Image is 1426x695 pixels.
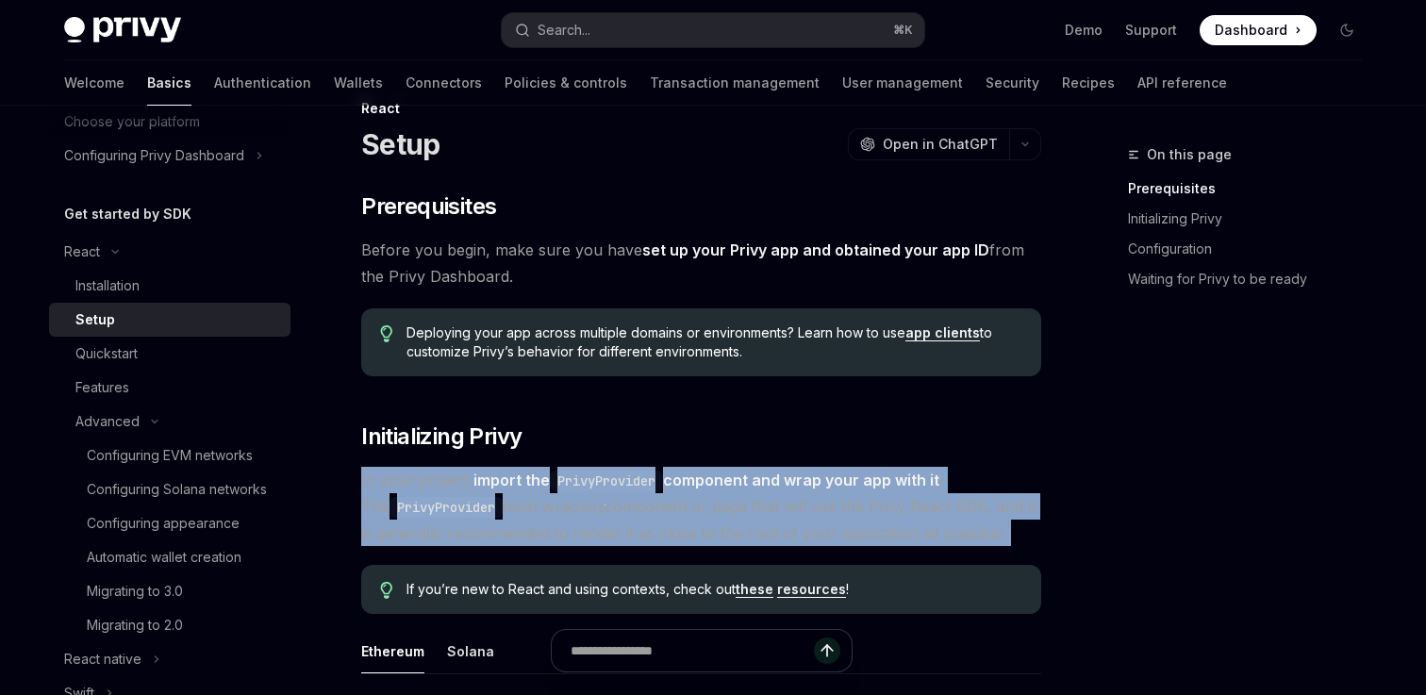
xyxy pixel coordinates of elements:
a: Migrating to 2.0 [49,608,290,642]
a: Connectors [406,60,482,106]
div: React native [64,648,141,670]
a: Basics [147,60,191,106]
a: app clients [905,324,980,341]
h1: Setup [361,127,439,161]
button: Toggle dark mode [1332,15,1362,45]
a: Configuration [1128,234,1377,264]
a: set up your Privy app and obtained your app ID [642,240,989,260]
a: Prerequisites [1128,174,1377,204]
a: Demo [1065,21,1103,40]
div: Automatic wallet creation [87,546,241,569]
div: Configuring Solana networks [87,478,267,501]
span: Initializing Privy [361,422,522,452]
code: PrivyProvider [550,471,663,491]
span: ⌘ K [893,23,913,38]
span: In your project, . The must wrap component or page that will use the Privy React SDK, and it is g... [361,467,1041,546]
div: Quickstart [75,342,138,365]
a: Dashboard [1200,15,1317,45]
div: React [361,99,1041,118]
input: Ask a question... [571,630,814,671]
div: Configuring Privy Dashboard [64,144,244,167]
a: resources [777,581,846,598]
code: PrivyProvider [390,497,503,518]
a: Configuring appearance [49,506,290,540]
a: Welcome [64,60,124,106]
a: Recipes [1062,60,1115,106]
a: Automatic wallet creation [49,540,290,574]
a: Support [1125,21,1177,40]
a: Setup [49,303,290,337]
button: Toggle React section [49,235,290,269]
div: Features [75,376,129,399]
a: Authentication [214,60,311,106]
em: any [579,497,605,516]
button: Open search [502,13,924,47]
a: Quickstart [49,337,290,371]
svg: Tip [380,582,393,599]
button: Toggle Configuring Privy Dashboard section [49,139,290,173]
div: Migrating to 2.0 [87,614,183,637]
a: Waiting for Privy to be ready [1128,264,1377,294]
span: Open in ChatGPT [883,135,998,154]
button: Toggle Advanced section [49,405,290,439]
button: Send message [814,637,840,664]
svg: Tip [380,325,393,342]
button: Toggle React native section [49,642,290,676]
a: Configuring EVM networks [49,439,290,472]
a: API reference [1137,60,1227,106]
div: Installation [75,274,140,297]
span: Before you begin, make sure you have from the Privy Dashboard. [361,237,1041,290]
a: Initializing Privy [1128,204,1377,234]
div: Setup [75,308,115,331]
div: React [64,240,100,263]
a: Migrating to 3.0 [49,574,290,608]
a: Wallets [334,60,383,106]
div: Search... [538,19,590,41]
strong: import the component and wrap your app with it [473,471,939,489]
a: Features [49,371,290,405]
a: Policies & controls [505,60,627,106]
div: Configuring appearance [87,512,240,535]
span: If you’re new to React and using contexts, check out ! [406,580,1022,599]
a: Transaction management [650,60,820,106]
a: these [736,581,773,598]
h5: Get started by SDK [64,203,191,225]
div: Migrating to 3.0 [87,580,183,603]
span: Dashboard [1215,21,1287,40]
a: Installation [49,269,290,303]
span: On this page [1147,143,1232,166]
button: Open in ChatGPT [848,128,1009,160]
div: Configuring EVM networks [87,444,253,467]
a: User management [842,60,963,106]
img: dark logo [64,17,181,43]
a: Configuring Solana networks [49,472,290,506]
div: Advanced [75,410,140,433]
a: Security [986,60,1039,106]
span: Deploying your app across multiple domains or environments? Learn how to use to customize Privy’s... [406,323,1022,361]
span: Prerequisites [361,191,496,222]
